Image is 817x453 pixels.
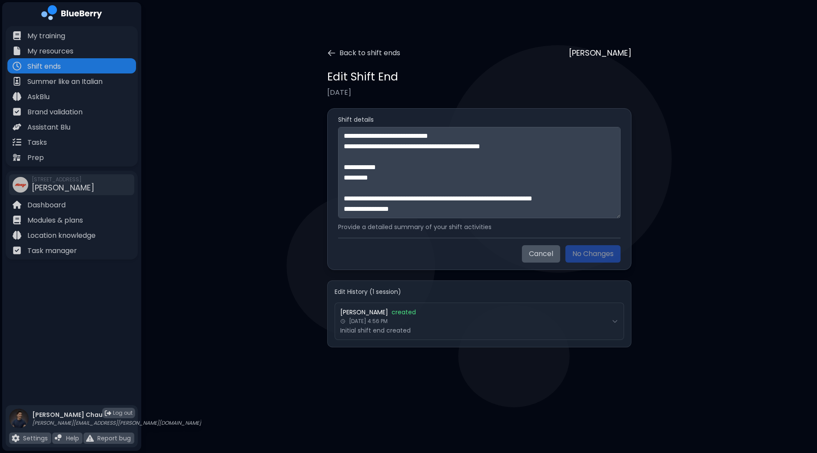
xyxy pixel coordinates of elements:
[392,308,416,316] span: created
[338,223,621,231] p: Provide a detailed summary of your shift activities
[32,420,201,426] p: [PERSON_NAME][EMAIL_ADDRESS][PERSON_NAME][DOMAIN_NAME]
[13,123,21,131] img: file icon
[13,138,21,147] img: file icon
[97,434,131,442] p: Report bug
[335,288,624,296] h4: Edit History ( 1 session )
[27,230,96,241] p: Location knowledge
[105,410,111,416] img: logout
[27,153,44,163] p: Prep
[338,116,621,123] label: Shift details
[27,46,73,57] p: My resources
[27,200,66,210] p: Dashboard
[13,62,21,70] img: file icon
[9,409,29,437] img: profile photo
[55,434,63,442] img: file icon
[41,5,102,23] img: company logo
[13,107,21,116] img: file icon
[13,77,21,86] img: file icon
[27,61,61,72] p: Shift ends
[113,410,133,416] span: Log out
[86,434,94,442] img: file icon
[340,308,388,316] span: [PERSON_NAME]
[13,216,21,224] img: file icon
[27,137,47,148] p: Tasks
[12,434,20,442] img: file icon
[13,246,21,255] img: file icon
[32,182,94,193] span: [PERSON_NAME]
[13,92,21,101] img: file icon
[66,434,79,442] p: Help
[565,245,621,263] button: No Changes
[327,87,631,98] p: [DATE]
[349,318,388,325] span: [DATE] 4:56 PM
[27,31,65,41] p: My training
[27,122,70,133] p: Assistant Blu
[27,107,83,117] p: Brand validation
[13,31,21,40] img: file icon
[569,47,631,59] p: [PERSON_NAME]
[522,245,560,263] button: Cancel
[340,326,608,334] p: Initial shift end created
[27,215,83,226] p: Modules & plans
[13,47,21,55] img: file icon
[327,48,400,58] button: Back to shift ends
[13,177,28,193] img: company thumbnail
[32,176,94,183] span: [STREET_ADDRESS]
[27,77,103,87] p: Summer like an Italian
[13,153,21,162] img: file icon
[27,92,50,102] p: AskBlu
[32,411,201,419] p: [PERSON_NAME] Chau
[327,70,398,84] h1: Edit Shift End
[27,246,77,256] p: Task manager
[13,200,21,209] img: file icon
[23,434,48,442] p: Settings
[13,231,21,240] img: file icon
